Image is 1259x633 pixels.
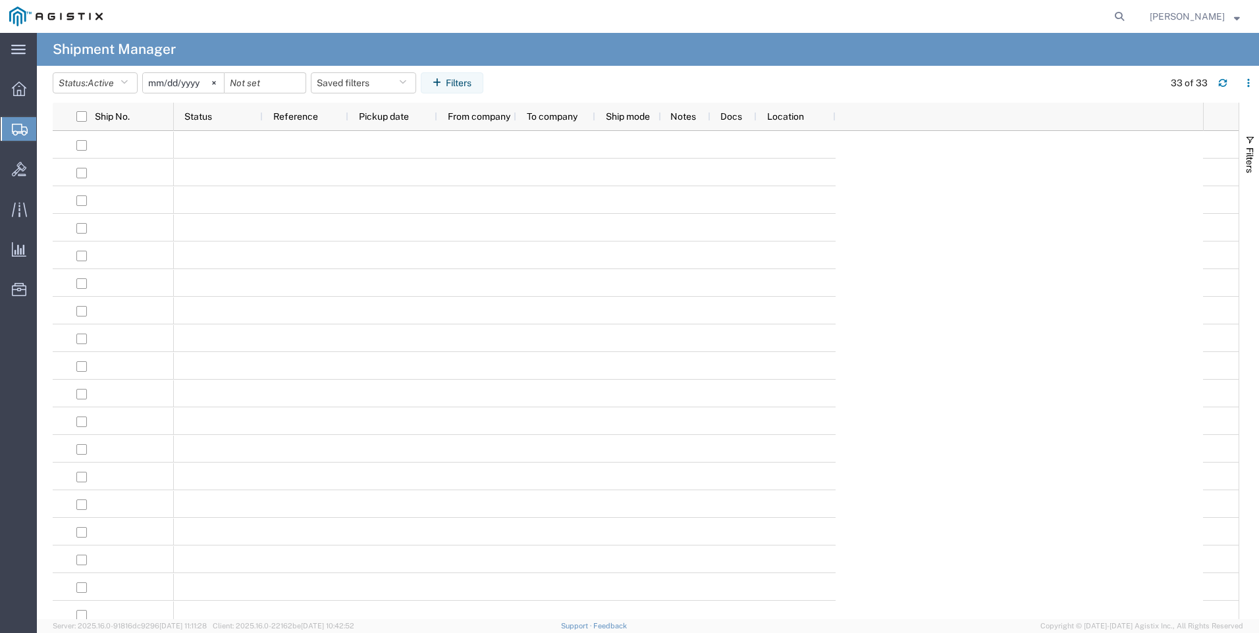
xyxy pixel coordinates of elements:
input: Not set [143,73,224,93]
span: Notes [670,111,696,122]
span: Copyright © [DATE]-[DATE] Agistix Inc., All Rights Reserved [1040,620,1243,632]
span: Stuart Packer [1150,9,1225,24]
img: logo [9,7,103,26]
button: Status:Active [53,72,138,93]
span: Docs [720,111,742,122]
button: Saved filters [311,72,416,93]
span: [DATE] 11:11:28 [159,622,207,630]
span: Filters [1245,147,1255,173]
input: Not set [225,73,306,93]
span: Pickup date [359,111,409,122]
span: Location [767,111,804,122]
button: [PERSON_NAME] [1149,9,1241,24]
span: Reference [273,111,318,122]
button: Filters [421,72,483,93]
span: Ship mode [606,111,650,122]
span: Server: 2025.16.0-91816dc9296 [53,622,207,630]
h4: Shipment Manager [53,33,176,66]
a: Support [561,622,594,630]
a: Feedback [593,622,627,630]
span: Ship No. [95,111,130,122]
span: From company [448,111,510,122]
span: [DATE] 10:42:52 [301,622,354,630]
span: Client: 2025.16.0-22162be [213,622,354,630]
span: Active [88,78,114,88]
div: 33 of 33 [1171,76,1208,90]
span: Status [184,111,212,122]
span: To company [527,111,577,122]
